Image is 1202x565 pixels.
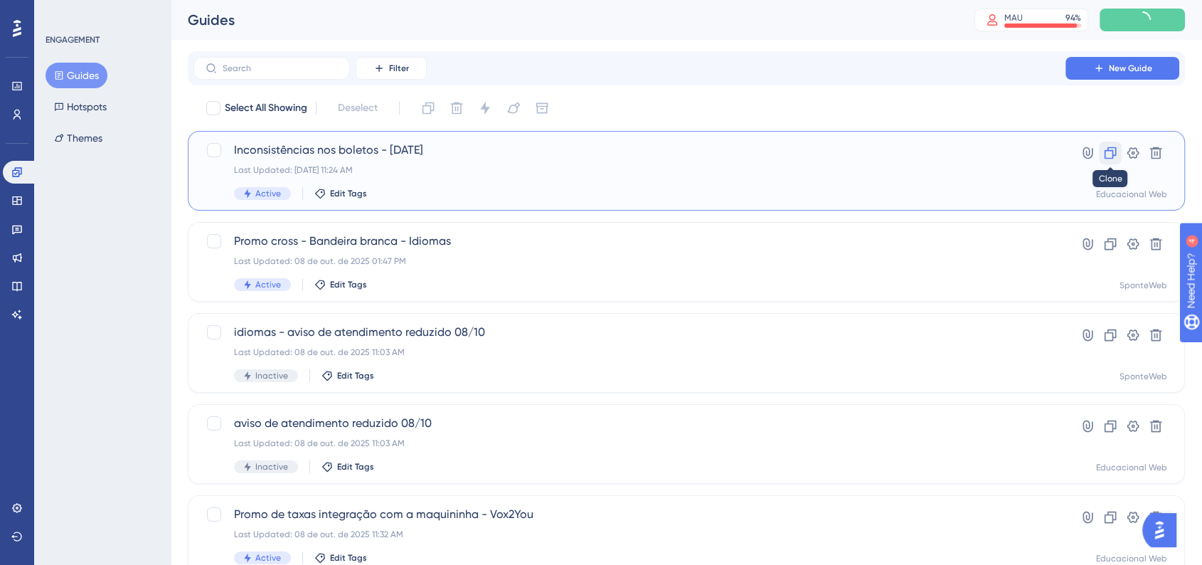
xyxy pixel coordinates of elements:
span: aviso de atendimento reduzido 08/10 [234,415,1025,432]
span: Edit Tags [337,370,374,381]
span: Edit Tags [330,188,367,199]
div: Last Updated: [DATE] 11:24 AM [234,164,1025,176]
span: Active [255,279,281,290]
span: Edit Tags [330,279,367,290]
span: New Guide [1109,63,1152,74]
span: Inconsistências nos boletos - [DATE] [234,142,1025,159]
span: Edit Tags [337,461,374,472]
div: 94 % [1065,12,1081,23]
span: Deselect [338,100,378,117]
button: Edit Tags [314,188,367,199]
span: Active [255,552,281,564]
span: Select All Showing [225,100,307,117]
span: Need Help? [33,4,89,21]
span: Inactive [255,461,288,472]
span: idiomas - aviso de atendimento reduzido 08/10 [234,324,1025,341]
div: Last Updated: 08 de out. de 2025 01:47 PM [234,255,1025,267]
span: Promo cross - Bandeira branca - Idiomas [234,233,1025,250]
div: MAU [1004,12,1023,23]
span: Edit Tags [330,552,367,564]
button: Themes [46,125,111,151]
span: Inactive [255,370,288,381]
button: Guides [46,63,107,88]
span: Filter [389,63,409,74]
div: SponteWeb [1119,371,1167,382]
button: Hotspots [46,94,115,120]
button: Edit Tags [314,279,367,290]
div: Last Updated: 08 de out. de 2025 11:32 AM [234,529,1025,540]
button: Deselect [325,95,390,121]
span: Promo de taxas integração com a maquininha - Vox2You [234,506,1025,523]
button: New Guide [1065,57,1179,80]
button: Edit Tags [314,552,367,564]
div: SponteWeb [1119,280,1167,291]
div: Educacional Web [1096,462,1167,473]
div: Guides [188,10,939,30]
div: Last Updated: 08 de out. de 2025 11:03 AM [234,347,1025,358]
div: ENGAGEMENT [46,34,100,46]
span: Active [255,188,281,199]
div: Educacional Web [1096,189,1167,200]
input: Search [223,63,338,73]
button: Edit Tags [321,370,374,381]
div: 4 [99,7,103,19]
button: Edit Tags [321,461,374,472]
div: Educacional Web [1096,553,1167,564]
div: Last Updated: 08 de out. de 2025 11:03 AM [234,438,1025,449]
iframe: UserGuiding AI Assistant Launcher [1142,509,1185,551]
button: Filter [356,57,427,80]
